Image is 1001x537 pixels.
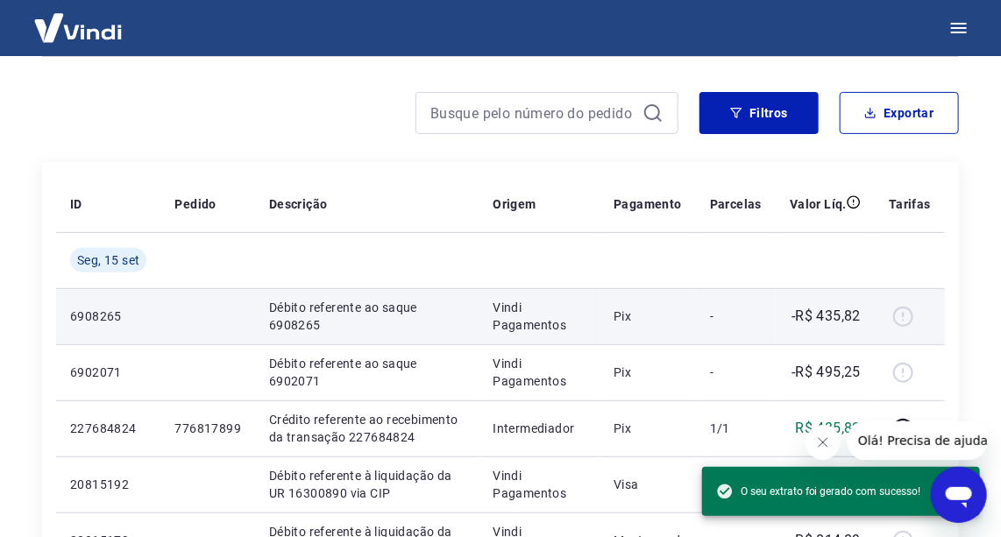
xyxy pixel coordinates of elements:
[70,476,146,493] p: 20815192
[269,355,465,390] p: Débito referente ao saque 6902071
[70,307,146,325] p: 6908265
[848,421,987,460] iframe: Mensagem da empresa
[493,299,586,334] p: Vindi Pagamentos
[174,195,216,213] p: Pedido
[710,420,762,437] p: 1/1
[174,420,241,437] p: 776817899
[792,362,861,383] p: -R$ 495,25
[614,420,682,437] p: Pix
[889,195,931,213] p: Tarifas
[614,364,682,381] p: Pix
[840,92,959,134] button: Exportar
[430,100,635,126] input: Busque pelo número do pedido
[70,364,146,381] p: 6902071
[269,467,465,502] p: Débito referente à liquidação da UR 16300890 via CIP
[269,195,328,213] p: Descrição
[269,411,465,446] p: Crédito referente ao recebimento da transação 227684824
[21,1,135,54] img: Vindi
[493,420,586,437] p: Intermediador
[699,92,819,134] button: Filtros
[493,355,586,390] p: Vindi Pagamentos
[493,467,586,502] p: Vindi Pagamentos
[790,195,847,213] p: Valor Líq.
[710,195,762,213] p: Parcelas
[269,299,465,334] p: Débito referente ao saque 6908265
[11,12,147,26] span: Olá! Precisa de ajuda?
[806,425,841,460] iframe: Fechar mensagem
[614,195,682,213] p: Pagamento
[77,251,139,269] span: Seg, 15 set
[796,418,862,439] p: R$ 435,82
[493,195,536,213] p: Origem
[716,483,920,500] span: O seu extrato foi gerado com sucesso!
[931,467,987,523] iframe: Botão para abrir a janela de mensagens
[792,306,861,327] p: -R$ 435,82
[710,307,762,325] p: -
[70,420,146,437] p: 227684824
[614,307,682,325] p: Pix
[70,195,82,213] p: ID
[614,476,682,493] p: Visa
[710,364,762,381] p: -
